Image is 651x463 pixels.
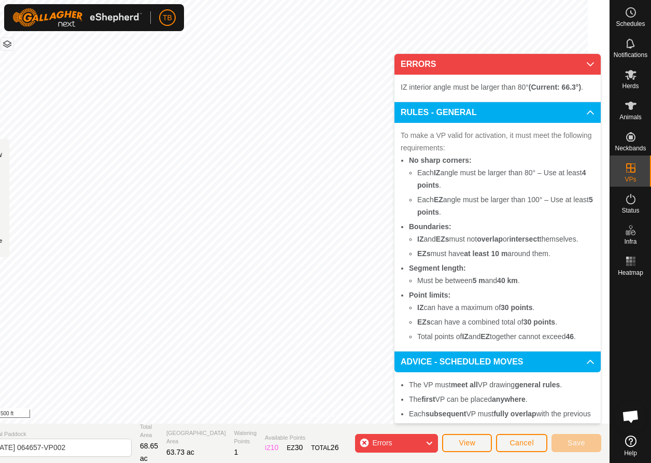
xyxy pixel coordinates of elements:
[501,303,532,312] b: 30 points
[614,52,647,58] span: Notifications
[304,410,335,419] a: Contact Us
[401,83,583,91] span: IZ interior angle must be larger than 80° .
[12,8,142,27] img: Gallagher Logo
[529,83,581,91] b: (Current: 66.3°)
[625,176,636,183] span: VPs
[409,222,451,231] b: Boundaries:
[401,358,523,366] span: ADVICE - SCHEDULED MOVES
[509,235,539,243] b: intersect
[140,442,158,462] span: 68.65 ac
[394,372,601,455] p-accordion-content: ADVICE - SCHEDULED MOVES
[615,145,646,151] span: Neckbands
[523,318,555,326] b: 30 points
[421,395,435,403] b: first
[401,131,592,152] span: To make a VP valid for activation, it must meet the following requirements:
[616,21,645,27] span: Schedules
[265,433,338,442] span: Available Points
[409,408,595,432] li: Each VP must with the previous one.
[426,410,466,418] b: subsequent
[459,439,475,447] span: View
[394,123,601,351] p-accordion-content: RULES - GENERAL
[417,301,595,314] li: can have a maximum of .
[565,332,574,341] b: 46
[464,249,507,258] b: at least 10 m
[436,235,449,243] b: EZs
[417,166,595,191] li: Each angle must be larger than 80° – Use at least .
[434,169,440,177] b: IZ
[610,431,651,460] a: Help
[417,249,431,258] b: EZs
[163,12,172,23] span: TB
[624,450,637,456] span: Help
[409,156,472,164] b: No sharp corners:
[615,401,646,432] a: Open chat
[1,38,13,50] button: Map Layers
[401,60,436,68] span: ERRORS
[417,233,595,245] li: and must not or themselves.
[480,332,490,341] b: EZ
[417,318,431,326] b: EZs
[622,83,639,89] span: Herds
[394,102,601,123] p-accordion-header: RULES - GENERAL
[394,54,601,75] p-accordion-header: ERRORS
[417,193,595,218] li: Each angle must be larger than 100° – Use at least .
[295,443,303,452] span: 30
[394,352,601,372] p-accordion-header: ADVICE - SCHEDULED MOVES
[234,429,257,446] span: Watering Points
[496,434,547,452] button: Cancel
[493,410,536,418] b: fully overlap
[401,108,477,117] span: RULES - GENERAL
[287,442,303,453] div: EZ
[621,207,639,214] span: Status
[140,423,158,440] span: Total Area
[417,195,593,216] b: 5 points
[409,378,595,391] li: The VP must VP drawing .
[409,393,595,405] li: The VP can be placed .
[331,443,339,452] span: 26
[442,434,492,452] button: View
[417,303,423,312] b: IZ
[462,332,468,341] b: IZ
[166,429,226,446] span: [GEOGRAPHIC_DATA] Area
[477,235,503,243] b: overlap
[417,274,595,287] li: Must be between and .
[417,235,423,243] b: IZ
[271,443,279,452] span: 10
[568,439,585,447] span: Save
[515,381,560,389] b: general rules
[394,75,601,102] p-accordion-content: ERRORS
[473,276,485,285] b: 5 m
[253,410,292,419] a: Privacy Policy
[451,381,478,389] b: meet all
[265,442,278,453] div: IZ
[417,247,595,260] li: must have around them.
[417,330,595,343] li: Total points of and together cannot exceed .
[409,264,466,272] b: Segment length:
[497,276,518,285] b: 40 km
[434,195,443,204] b: EZ
[234,448,238,456] span: 1
[619,114,642,120] span: Animals
[624,238,636,245] span: Infra
[492,395,526,403] b: anywhere
[618,270,643,276] span: Heatmap
[166,448,194,456] span: 63.73 ac
[510,439,534,447] span: Cancel
[409,291,450,299] b: Point limits:
[417,169,586,189] b: 4 points
[417,316,595,328] li: can have a combined total of .
[372,439,392,447] span: Errors
[311,442,338,453] div: TOTAL
[551,434,601,452] button: Save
